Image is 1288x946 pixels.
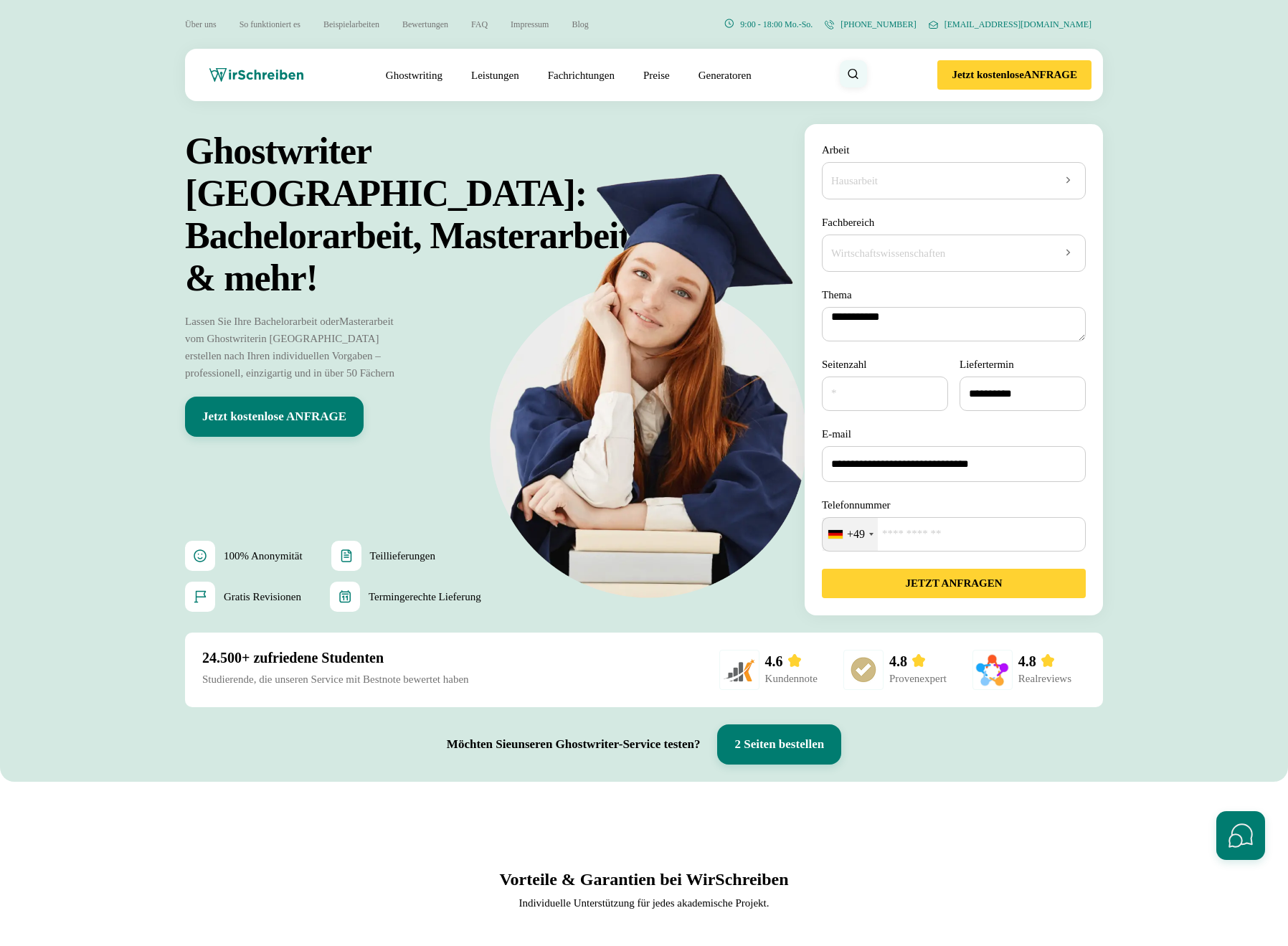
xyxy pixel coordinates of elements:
[511,19,549,29] a: Impressum
[765,653,818,670] div: 4.6
[717,724,841,765] button: 2 Seiten bestellen
[831,245,945,262] div: Wirtschaftswissenschaften
[643,70,670,81] a: Preise
[224,547,303,564] span: 100% Anonymität
[889,653,947,670] div: 4.8
[889,673,947,684] a: Provenexpert
[937,60,1092,90] button: Jetzt kostenloseANFRAGE
[740,19,813,30] span: 9:00 - 18:00 Mo.-So.
[847,528,865,541] div: +49
[822,496,1086,514] label: Telefonnummer
[1018,653,1071,670] div: 4.8
[209,68,303,82] img: wirschreiben
[548,67,615,84] a: Fachrichtungen
[840,60,867,87] button: Suche öffnen
[824,18,916,32] a: [PHONE_NUMBER]
[402,19,448,29] a: Bewertungen
[264,868,1025,892] h2: Vorteile & Garantien bei WirSchreiben
[447,737,701,752] p: Möchten Sie unseren Ghostwriter-Service testen?
[455,129,864,600] img: Ghostwriter Österreich: Bachelorarbeit, Masterarbeit <br>& mehr!
[928,18,1092,32] a: [EMAIL_ADDRESS][DOMAIN_NAME]
[185,397,364,437] button: Jetzt kostenlose ANFRAGE
[823,518,878,551] div: Telephone country code
[822,356,948,373] label: Seitenzahl
[224,588,301,605] span: Gratis Revisionen
[185,19,217,29] a: Über uns
[822,569,1086,598] button: JETZT ANFRAGEN
[822,141,849,159] label: Arbeit
[822,286,1086,303] label: Thema
[840,19,916,30] span: [PHONE_NUMBER]
[1018,673,1071,684] a: Realreviews
[765,673,818,684] a: Kundennote
[960,356,1014,373] label: Liefertermin
[185,313,407,382] p: Lassen Sie Ihre Bachelorarbeit oder Masterarbeit vom Ghostwriter in [GEOGRAPHIC_DATA] erstellen n...
[822,214,874,231] label: Fachbereich
[240,19,300,29] a: So funktioniert es
[471,19,488,29] a: FAQ
[370,547,435,564] span: Teillieferungen
[699,67,752,84] a: Generatoren
[369,588,481,605] span: Termingerechte Lieferung
[185,130,693,299] h1: Ghostwriter [GEOGRAPHIC_DATA]: Bachelorarbeit, Masterarbeit & mehr!
[264,894,1025,912] p: Individuelle Unterstützung für jedes akademische Projekt.
[822,425,1086,443] label: E-mail
[471,67,519,84] a: Leistungen
[831,172,878,189] div: Hausarbeit
[202,671,469,688] p: Studierende, die unseren Service mit Bestnote bewertet haben
[202,650,469,666] h3: 24.500+ zufriedene Studenten
[572,19,588,29] a: Blog
[952,69,1023,81] b: Jetzt kostenlose
[386,67,442,84] a: Ghostwriting
[323,19,379,29] a: Beispielarbeiten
